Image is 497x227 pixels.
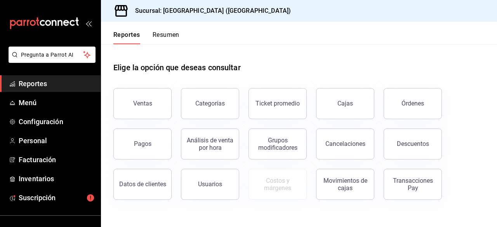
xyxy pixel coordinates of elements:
[113,169,172,200] button: Datos de clientes
[19,154,94,165] span: Facturación
[254,137,302,151] div: Grupos modificadores
[397,140,429,147] div: Descuentos
[401,100,424,107] div: Órdenes
[113,31,140,44] button: Reportes
[134,140,151,147] div: Pagos
[384,128,442,159] button: Descuentos
[19,135,94,146] span: Personal
[248,169,307,200] button: Contrata inventarios para ver este reporte
[316,169,374,200] button: Movimientos de cajas
[9,47,96,63] button: Pregunta a Parrot AI
[113,31,179,44] div: navigation tabs
[248,128,307,159] button: Grupos modificadores
[85,20,92,26] button: open_drawer_menu
[19,97,94,108] span: Menú
[113,88,172,119] button: Ventas
[384,169,442,200] button: Transacciones Pay
[181,169,239,200] button: Usuarios
[19,78,94,89] span: Reportes
[19,116,94,127] span: Configuración
[133,100,152,107] div: Ventas
[384,88,442,119] button: Órdenes
[186,137,234,151] div: Análisis de venta por hora
[153,31,179,44] button: Resumen
[255,100,300,107] div: Ticket promedio
[21,51,83,59] span: Pregunta a Parrot AI
[337,99,353,108] div: Cajas
[19,192,94,203] span: Suscripción
[119,180,166,188] div: Datos de clientes
[181,128,239,159] button: Análisis de venta por hora
[389,177,437,192] div: Transacciones Pay
[113,128,172,159] button: Pagos
[316,128,374,159] button: Cancelaciones
[198,180,222,188] div: Usuarios
[129,6,291,16] h3: Sucursal: [GEOGRAPHIC_DATA] ([GEOGRAPHIC_DATA])
[316,88,374,119] a: Cajas
[19,173,94,184] span: Inventarios
[5,56,96,64] a: Pregunta a Parrot AI
[321,177,369,192] div: Movimientos de cajas
[325,140,365,147] div: Cancelaciones
[181,88,239,119] button: Categorías
[248,88,307,119] button: Ticket promedio
[113,62,241,73] h1: Elige la opción que deseas consultar
[195,100,225,107] div: Categorías
[254,177,302,192] div: Costos y márgenes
